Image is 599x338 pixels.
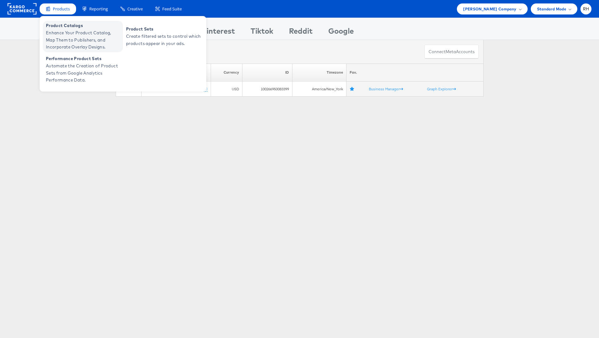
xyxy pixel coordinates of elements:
div: Google [328,25,354,40]
div: Tiktok [251,25,273,40]
span: Create filtered sets to control which products appear in your ads. [126,33,202,47]
a: Graph Explorer [427,87,456,91]
div: Pinterest [202,25,235,40]
span: Reporting [89,6,108,12]
a: Business Manager [369,87,403,91]
span: Performance Product Sets [46,55,121,62]
th: Timezone [292,64,346,82]
div: Reddit [289,25,313,40]
a: Performance Product Sets Automate the Creation of Product Sets from Google Analytics Performance ... [43,54,123,85]
span: Feed Suite [162,6,182,12]
span: Product Sets [126,25,202,33]
th: Currency [211,64,242,82]
span: RH [583,7,589,11]
td: America/New_York [292,82,346,97]
td: USD [211,82,242,97]
th: ID [242,64,292,82]
a: Product Catalogs Enhance Your Product Catalog, Map Them to Publishers, and Incorporate Overlay De... [43,21,123,52]
button: ConnectmetaAccounts [424,45,479,59]
span: Enhance Your Product Catalog, Map Them to Publishers, and Incorporate Overlay Designs. [46,29,121,51]
span: Creative [127,6,143,12]
span: meta [446,49,456,55]
span: Products [53,6,70,12]
span: [PERSON_NAME] Company [463,6,516,12]
span: Standard Mode [537,6,566,12]
td: 100266950083399 [242,82,292,97]
a: Product Sets Create filtered sets to control which products appear in your ads. [123,21,203,52]
span: Automate the Creation of Product Sets from Google Analytics Performance Data. [46,62,121,84]
span: Product Catalogs [46,22,121,29]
